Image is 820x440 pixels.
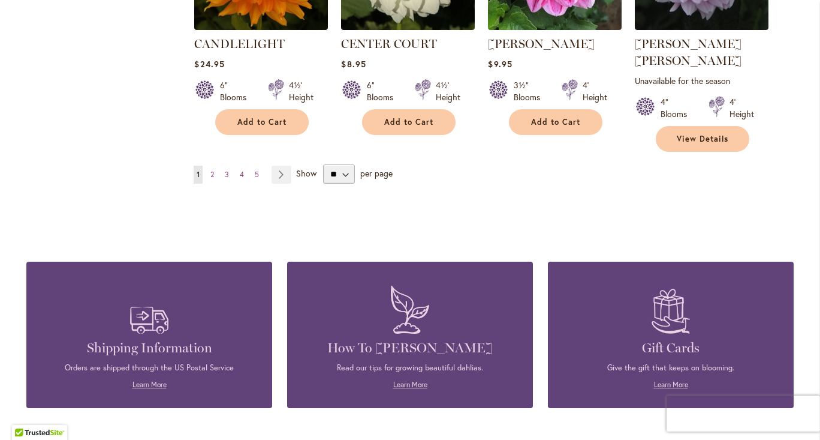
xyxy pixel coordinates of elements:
a: [PERSON_NAME] [PERSON_NAME] [635,37,741,68]
button: Add to Cart [362,109,456,135]
div: 4' Height [583,79,607,103]
h4: Shipping Information [44,340,254,357]
a: 3 [222,166,232,184]
span: Add to Cart [531,117,580,127]
p: Unavailable for the season [635,75,768,86]
span: 3 [225,170,229,179]
span: $24.95 [194,58,224,70]
a: 4 [237,166,247,184]
div: 3½" Blooms [514,79,547,103]
span: 4 [240,170,244,179]
span: $9.95 [488,58,512,70]
a: View Details [656,126,749,152]
button: Add to Cart [509,109,602,135]
a: CANDLELIGHT [194,21,328,32]
span: Show [296,167,316,179]
span: 5 [255,170,259,179]
a: Charlotte Mae [635,21,768,32]
p: Orders are shipped through the US Postal Service [44,363,254,373]
a: 5 [252,166,262,184]
div: 4" Blooms [661,96,694,120]
a: CENTER COURT [341,37,437,51]
span: per page [360,167,393,179]
a: [PERSON_NAME] [488,37,595,51]
iframe: Launch Accessibility Center [9,397,43,431]
div: 4' Height [729,96,754,120]
a: Learn More [393,380,427,389]
iframe: reCAPTCHA [667,396,820,432]
button: Add to Cart [215,109,309,135]
p: Read our tips for growing beautiful dahlias. [305,363,515,373]
a: CENTER COURT [341,21,475,32]
a: CANDLELIGHT [194,37,285,51]
a: Learn More [654,380,688,389]
a: CHA CHING [488,21,622,32]
div: 4½' Height [436,79,460,103]
a: Learn More [132,380,167,389]
span: 2 [210,170,214,179]
h4: Gift Cards [566,340,776,357]
span: 1 [197,170,200,179]
a: 2 [207,166,217,184]
span: Add to Cart [384,117,433,127]
div: 6" Blooms [367,79,400,103]
span: $8.95 [341,58,366,70]
h4: How To [PERSON_NAME] [305,340,515,357]
div: 4½' Height [289,79,313,103]
p: Give the gift that keeps on blooming. [566,363,776,373]
div: 6" Blooms [220,79,254,103]
span: View Details [677,134,728,144]
span: Add to Cart [237,117,287,127]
